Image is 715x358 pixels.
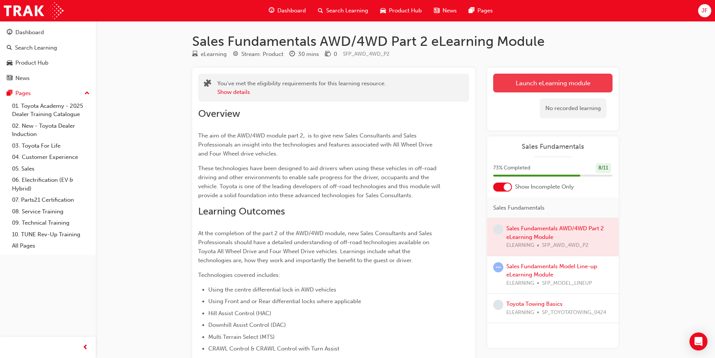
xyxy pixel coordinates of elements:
a: 04. Customer Experience [9,151,93,163]
span: pages-icon [7,90,12,97]
span: search-icon [318,6,323,15]
span: These technologies have been designed to aid drivers when using these vehicles in off-road drivin... [198,165,442,199]
span: ELEARNING [506,279,534,288]
span: 73 % Completed [493,164,530,172]
span: CRAWL Control & CRAWL Control with Turn Assist [208,345,339,352]
div: 0 [334,50,337,59]
span: learningResourceType_ELEARNING-icon [192,51,198,58]
span: Using Front and or Rear differential locks where applicable [208,298,361,305]
h1: Sales Fundamentals AWD/4WD Part 2 eLearning Module [192,33,619,50]
a: 06. Electrification (EV & Hybrid) [9,174,93,194]
a: 03. Toyota For Life [9,140,93,152]
div: Price [325,50,337,59]
span: ELEARNING [506,308,534,317]
span: Pages [477,6,493,15]
span: Hill Assist Control (HAC) [208,310,271,317]
span: learningRecordVerb_ATTEMPT-icon [493,262,503,272]
a: News [3,71,93,85]
span: target-icon [233,51,238,58]
div: Stream [233,50,283,59]
div: Open Intercom Messenger [689,332,707,350]
span: Using the centre differential lock in AWD vehicles [208,286,336,293]
span: clock-icon [289,51,295,58]
div: You've met the eligibility requirements for this learning resource. [217,79,386,96]
button: JF [698,4,711,17]
div: No recorded learning [540,98,607,118]
span: pages-icon [469,6,474,15]
span: car-icon [7,60,12,66]
span: At the completion of the part 2 of the AWD/4WD module, new Sales Consultants and Sales Profession... [198,230,434,264]
a: pages-iconPages [463,3,499,18]
span: The aim of the AWD/4WD module part 2, is to give new Sales Consultants and Sales Professionals an... [198,132,434,157]
a: Sales Fundamentals [493,142,613,151]
span: Search Learning [326,6,368,15]
span: puzzle-icon [204,80,211,89]
span: news-icon [7,75,12,82]
a: search-iconSearch Learning [312,3,374,18]
span: Overview [198,108,240,119]
span: learningRecordVerb_NONE-icon [493,300,503,310]
a: news-iconNews [428,3,463,18]
a: 02. New - Toyota Dealer Induction [9,120,93,140]
span: Show Incomplete Only [515,183,574,191]
div: 30 mins [298,50,319,59]
a: 05. Sales [9,163,93,175]
a: 01. Toyota Academy - 2025 Dealer Training Catalogue [9,100,93,120]
button: Show details [217,88,250,97]
span: search-icon [7,45,12,51]
a: Dashboard [3,26,93,39]
span: Multi Terrain Select (MTS) [208,334,275,340]
a: 09. Technical Training [9,217,93,229]
div: Product Hub [15,59,48,67]
button: Pages [3,86,93,100]
span: prev-icon [83,343,88,352]
span: SP_TOYOTATOWING_0424 [542,308,606,317]
span: Downhill Assist Control (DAC) [208,322,286,328]
span: learningRecordVerb_NONE-icon [493,224,503,234]
button: DashboardSearch LearningProduct HubNews [3,24,93,86]
a: car-iconProduct Hub [374,3,428,18]
a: Toyota Towing Basics [506,301,563,307]
a: 07. Parts21 Certification [9,194,93,206]
div: eLearning [201,50,227,59]
a: Product Hub [3,56,93,70]
div: Duration [289,50,319,59]
div: Type [192,50,227,59]
a: Launch eLearning module [493,74,613,92]
span: Learning Outcomes [198,205,285,217]
div: Dashboard [15,28,44,37]
span: Technologies covered includes: [198,272,280,278]
a: 10. TUNE Rev-Up Training [9,229,93,240]
span: Learning resource code [343,51,390,57]
img: Trak [4,2,63,19]
span: money-icon [325,51,331,58]
div: News [15,74,30,83]
span: up-icon [84,89,90,98]
span: Sales Fundamentals [493,204,545,212]
span: SFP_MODEL_LINEUP [542,279,592,288]
div: Stream: Product [241,50,283,59]
span: News [443,6,457,15]
a: Search Learning [3,41,93,55]
span: Dashboard [277,6,306,15]
span: JF [701,6,707,15]
div: Search Learning [15,44,57,52]
a: guage-iconDashboard [263,3,312,18]
div: 8 / 11 [596,163,611,173]
span: news-icon [434,6,440,15]
a: Sales Fundamentals Model Line-up eLearning Module [506,263,597,278]
span: Product Hub [389,6,422,15]
span: car-icon [380,6,386,15]
span: guage-icon [7,29,12,36]
a: All Pages [9,240,93,252]
a: 08. Service Training [9,206,93,218]
span: guage-icon [269,6,274,15]
div: Pages [15,89,31,98]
